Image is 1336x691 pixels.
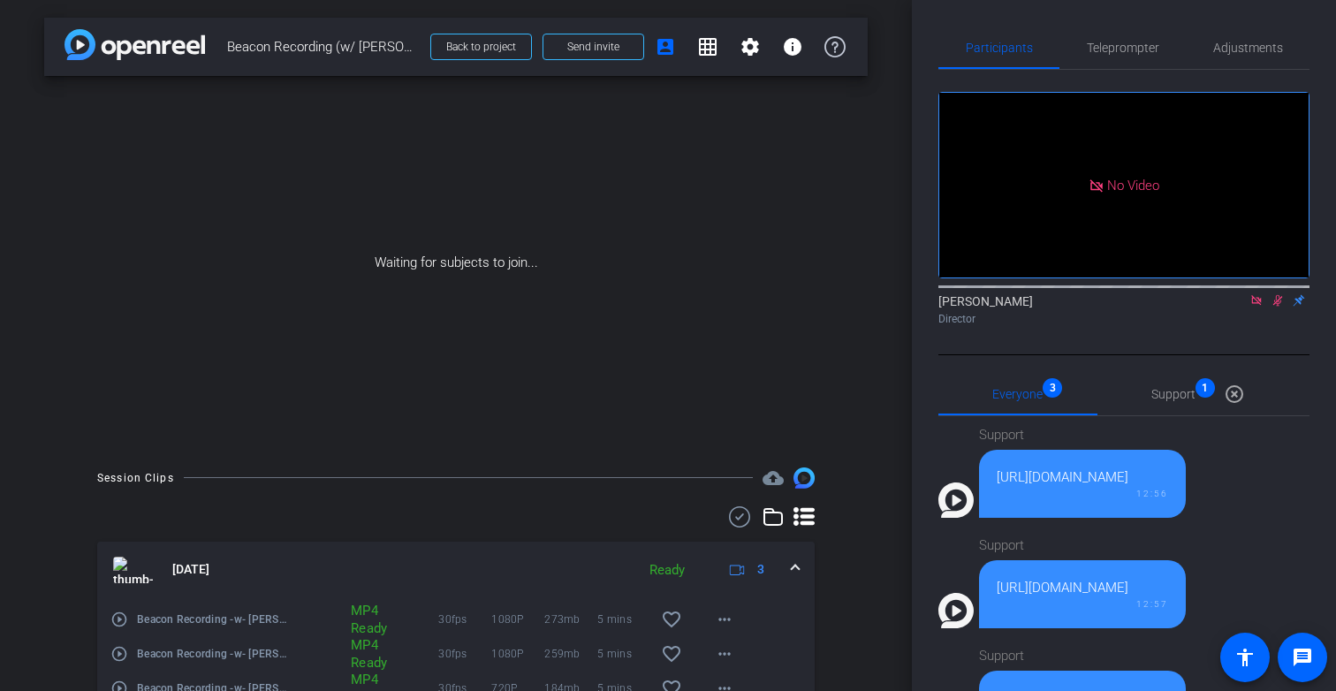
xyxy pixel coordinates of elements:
span: Support [1151,388,1196,400]
div: Director [938,311,1309,327]
mat-icon: accessibility [1234,647,1256,668]
div: 12:57 [997,597,1168,611]
div: Support [979,535,1186,556]
span: 1080P [491,645,544,663]
div: Session Clips [97,469,174,487]
span: 1080P [491,611,544,628]
span: 5 mins [597,611,650,628]
span: 259mb [544,645,597,663]
div: MP4 Ready [342,636,386,672]
span: Beacon Recording (w/ [PERSON_NAME]) [227,29,420,65]
mat-icon: favorite_border [661,643,682,664]
mat-icon: play_circle_outline [110,645,128,663]
div: [URL][DOMAIN_NAME] [997,467,1168,488]
mat-icon: more_horiz [714,609,735,630]
mat-icon: info [782,36,803,57]
span: Destinations for your clips [763,467,784,489]
span: Adjustments [1213,42,1283,54]
span: 3 [757,560,764,579]
div: Ready [641,560,694,581]
img: Profile [938,593,974,628]
div: Waiting for subjects to join... [44,76,868,450]
mat-icon: message [1292,647,1313,668]
button: Back to project [430,34,532,60]
mat-icon: more_horiz [714,643,735,664]
span: Send invite [567,40,619,54]
mat-icon: play_circle_outline [110,611,128,628]
span: Everyone [992,388,1043,400]
div: Support [979,646,1186,666]
img: app-logo [65,29,205,60]
div: [PERSON_NAME] [938,292,1309,327]
mat-expansion-panel-header: thumb-nail[DATE]Ready3 [97,542,815,598]
span: Participants [966,42,1033,54]
button: Send invite [543,34,644,60]
span: 273mb [544,611,597,628]
span: 30fps [438,645,491,663]
img: Profile [938,482,974,518]
span: 30fps [438,611,491,628]
span: Beacon Recording -w- [PERSON_NAME]--[PERSON_NAME]-2025-10-03-13-45-52-873-1 [137,645,290,663]
div: [URL][DOMAIN_NAME] [997,578,1168,598]
img: thumb-nail [113,557,153,583]
div: Support [979,425,1186,445]
span: Teleprompter [1087,42,1159,54]
span: No Video [1107,177,1159,193]
mat-icon: account_box [655,36,676,57]
mat-icon: cloud_upload [763,467,784,489]
span: 5 mins [597,645,650,663]
span: [DATE] [172,560,209,579]
span: Back to project [446,41,516,53]
mat-icon: settings [740,36,761,57]
mat-icon: grid_on [697,36,718,57]
mat-icon: highlight_off [1224,383,1245,405]
div: 12:56 [997,487,1168,500]
div: MP4 Ready [342,602,386,637]
mat-icon: favorite_border [661,609,682,630]
img: Session clips [793,467,815,489]
span: Beacon Recording -w- [PERSON_NAME]--[PERSON_NAME]-2025-10-03-13-45-52-873-0 [137,611,290,628]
